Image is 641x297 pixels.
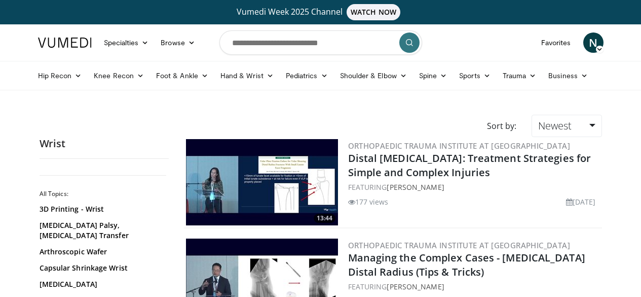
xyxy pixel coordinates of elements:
[150,65,214,86] a: Foot & Ankle
[38,38,92,48] img: VuMedi Logo
[155,32,201,53] a: Browse
[413,65,453,86] a: Spine
[40,4,602,20] a: Vumedi Week 2025 ChannelWATCH NOW
[40,220,164,241] a: [MEDICAL_DATA] Palsy, [MEDICAL_DATA] Transfer
[479,115,524,137] div: Sort by:
[40,204,164,214] a: 3D Printing - Wrist
[186,139,338,225] img: 5806b998-da6f-4b2c-ad3d-519da224fd90.300x170_q85_crop-smart_upscale.jpg
[348,182,600,192] div: FEATURING
[348,240,571,250] a: Orthopaedic Trauma Institute at [GEOGRAPHIC_DATA]
[348,141,571,151] a: Orthopaedic Trauma Institute at [GEOGRAPHIC_DATA]
[40,247,164,257] a: Arthroscopic Wafer
[542,65,594,86] a: Business
[387,282,444,291] a: [PERSON_NAME]
[453,65,497,86] a: Sports
[532,115,601,137] a: Newest
[186,139,338,225] a: 13:44
[535,32,577,53] a: Favorites
[98,32,155,53] a: Specialties
[347,4,400,20] span: WATCH NOW
[40,137,169,150] h2: Wrist
[40,263,164,273] a: Capsular Shrinkage Wrist
[348,151,591,179] a: Distal [MEDICAL_DATA]: Treatment Strategies for Simple and Complex Injuries
[280,65,334,86] a: Pediatrics
[387,182,444,192] a: [PERSON_NAME]
[583,32,604,53] a: N
[32,65,88,86] a: Hip Recon
[219,30,422,55] input: Search topics, interventions
[348,281,600,292] div: FEATURING
[538,119,572,133] span: Newest
[40,279,164,289] a: [MEDICAL_DATA]
[214,65,280,86] a: Hand & Wrist
[334,65,413,86] a: Shoulder & Elbow
[348,251,585,279] a: Managing the Complex Cases - [MEDICAL_DATA] Distal Radius (Tips & Tricks)
[497,65,543,86] a: Trauma
[314,214,335,223] span: 13:44
[566,196,596,207] li: [DATE]
[348,196,389,207] li: 177 views
[40,190,166,198] h2: All Topics:
[88,65,150,86] a: Knee Recon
